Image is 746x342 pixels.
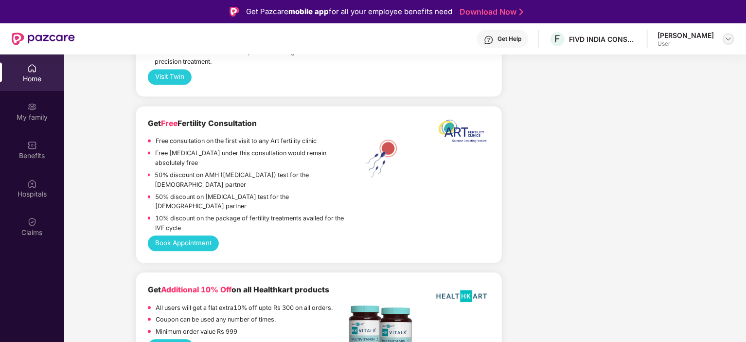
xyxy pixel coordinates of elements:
span: Additional 10% Off [161,285,231,294]
img: svg+xml;base64,PHN2ZyBpZD0iSG9zcGl0YWxzIiB4bWxucz0iaHR0cDovL3d3dy53My5vcmcvMjAwMC9zdmciIHdpZHRoPS... [27,179,37,188]
span: F [555,33,561,45]
p: Minimum order value Rs 999 [156,327,237,337]
img: Stroke [519,7,523,17]
img: svg+xml;base64,PHN2ZyBpZD0iQ2xhaW0iIHhtbG5zPSJodHRwOi8vd3d3LnczLm9yZy8yMDAwL3N2ZyIgd2lkdGg9IjIwIi... [27,217,37,227]
p: Coupon can be used any number of times. [156,315,276,324]
b: Get Fertility Consultation [148,119,257,128]
p: 50% discount on [MEDICAL_DATA] test for the [DEMOGRAPHIC_DATA] partner [155,192,348,212]
img: svg+xml;base64,PHN2ZyBpZD0iSG9tZSIgeG1sbnM9Imh0dHA6Ly93d3cudzMub3JnLzIwMDAvc3ZnIiB3aWR0aD0iMjAiIG... [27,63,37,73]
div: FIVD INDIA CONSULTING PRIVATE LIMITED [569,35,637,44]
div: [PERSON_NAME] [657,31,714,40]
p: All users will get a flat extra10% off upto Rs 300 on all orders. [156,303,333,313]
p: Heal without medication-reduce prescribed drugs with AI-driven precision treatment. [155,47,347,67]
p: Free consultation on the first visit to any Art fertility clinic [156,136,317,146]
button: Book Appointment [148,235,219,251]
img: svg+xml;base64,PHN2ZyBpZD0iRHJvcGRvd24tMzJ4MzIiIHhtbG5zPSJodHRwOi8vd3d3LnczLm9yZy8yMDAwL3N2ZyIgd2... [725,35,732,43]
img: svg+xml;base64,PHN2ZyBpZD0iSGVscC0zMngzMiIgeG1sbnM9Imh0dHA6Ly93d3cudzMub3JnLzIwMDAvc3ZnIiB3aWR0aD... [484,35,494,45]
p: Free [MEDICAL_DATA] under this consultation would remain absolutely free [155,148,347,168]
p: 50% discount on AMH ([MEDICAL_DATA]) test for the [DEMOGRAPHIC_DATA] partner [155,170,347,190]
p: 10% discount on the package of fertility treatments availed for the IVF cycle [155,214,347,233]
button: Visit Twin [148,69,192,85]
img: New Pazcare Logo [12,33,75,45]
div: Get Pazcare for all your employee benefits need [246,6,452,18]
img: HealthKart-Logo-702x526.png [433,284,490,308]
div: User [657,40,714,48]
img: ART%20Fertility.png [347,137,415,180]
div: Get Help [497,35,521,43]
b: Get on all Healthkart products [148,285,329,294]
strong: mobile app [288,7,329,16]
img: ART%20logo%20printable%20jpg.jpg [433,118,490,149]
img: svg+xml;base64,PHN2ZyBpZD0iQmVuZWZpdHMiIHhtbG5zPSJodHRwOi8vd3d3LnczLm9yZy8yMDAwL3N2ZyIgd2lkdGg9Ij... [27,140,37,150]
img: Logo [230,7,239,17]
img: svg+xml;base64,PHN2ZyB3aWR0aD0iMjAiIGhlaWdodD0iMjAiIHZpZXdCb3g9IjAgMCAyMCAyMCIgZmlsbD0ibm9uZSIgeG... [27,102,37,111]
a: Download Now [460,7,520,17]
span: Free [161,119,178,128]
